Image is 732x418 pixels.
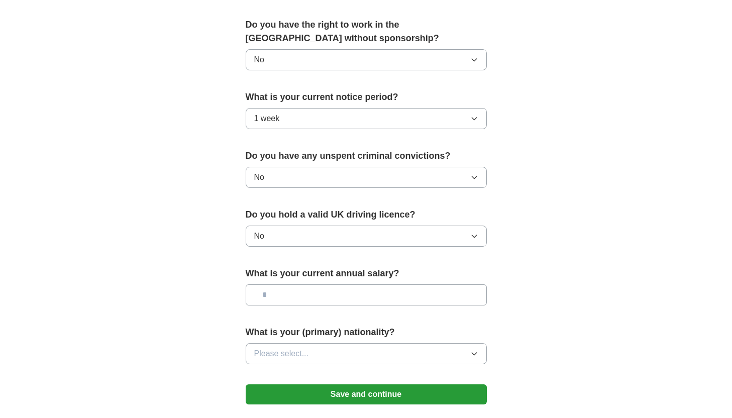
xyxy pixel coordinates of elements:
[246,326,487,339] label: What is your (primary) nationality?
[254,171,264,183] span: No
[254,348,309,360] span: Please select...
[246,167,487,188] button: No
[246,343,487,364] button: Please select...
[246,49,487,70] button: No
[246,226,487,247] button: No
[246,18,487,45] label: Do you have the right to work in the [GEOGRAPHIC_DATA] without sponsorship?
[246,267,487,280] label: What is your current annual salary?
[254,113,280,125] span: 1 week
[246,208,487,222] label: Do you hold a valid UK driving licence?
[246,384,487,404] button: Save and continue
[246,108,487,129] button: 1 week
[254,54,264,66] span: No
[254,230,264,242] span: No
[246,90,487,104] label: What is your current notice period?
[246,149,487,163] label: Do you have any unspent criminal convictions?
